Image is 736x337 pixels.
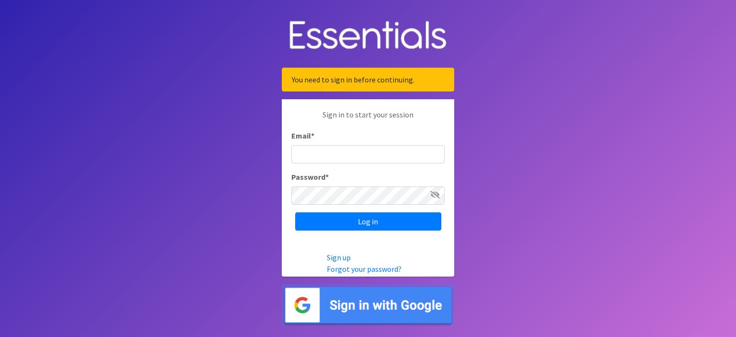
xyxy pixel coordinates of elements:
[291,130,314,141] label: Email
[295,212,441,231] input: Log in
[327,264,402,274] a: Forgot your password?
[282,68,454,92] div: You need to sign in before continuing.
[282,11,454,60] img: Human Essentials
[325,172,329,182] abbr: required
[327,253,351,262] a: Sign up
[282,284,454,326] img: Sign in with Google
[291,109,445,130] p: Sign in to start your session
[311,131,314,140] abbr: required
[291,171,329,183] label: Password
